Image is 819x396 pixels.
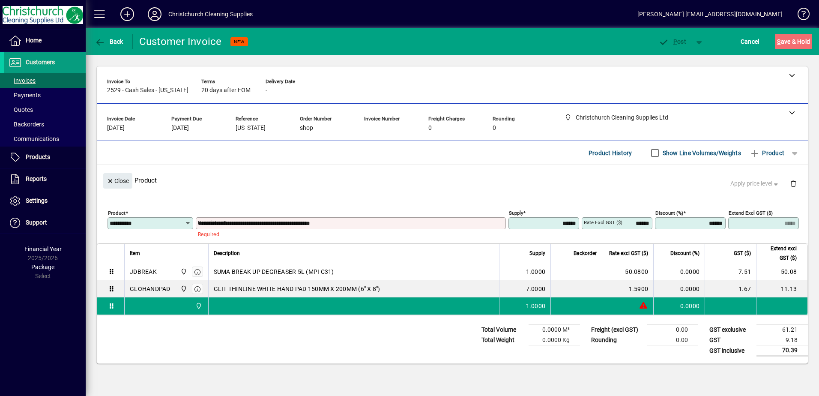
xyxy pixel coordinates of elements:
div: Christchurch Cleaning Supplies [168,7,253,21]
span: Backorders [9,121,44,128]
button: Post [654,34,690,49]
button: Profile [141,6,168,22]
button: Save & Hold [775,34,812,49]
span: Invoices [9,77,36,84]
span: Christchurch Cleaning Supplies Ltd [178,284,188,294]
a: Payments [4,88,86,102]
span: 2529 - Cash Sales - [US_STATE] [107,87,188,94]
span: Extend excl GST ($) [762,244,797,263]
mat-error: Required [198,229,499,238]
span: Item [130,249,140,258]
span: SUMA BREAK UP DEGREASER 5L (MPI C31) [214,267,334,276]
a: Knowledge Base [791,2,808,30]
span: GST ($) [734,249,751,258]
span: 1.0000 [526,267,546,276]
a: Support [4,212,86,234]
label: Show Line Volumes/Weights [661,149,741,157]
mat-label: Rate excl GST ($) [584,219,622,225]
td: Total Volume [477,325,529,335]
app-page-header-button: Back [86,34,133,49]
div: [PERSON_NAME] [EMAIL_ADDRESS][DOMAIN_NAME] [637,7,783,21]
div: Product [97,165,808,196]
span: 0 [493,125,496,132]
span: P [673,38,677,45]
td: 0.0000 Kg [529,335,580,345]
app-page-header-button: Close [101,177,135,184]
td: 9.18 [756,335,808,345]
span: Close [107,174,129,188]
mat-label: Supply [509,210,523,216]
mat-label: Product [108,210,126,216]
span: NEW [234,39,245,45]
td: 61.21 [756,325,808,335]
div: JDBREAK [130,267,157,276]
td: 7.51 [705,263,756,280]
span: 1.0000 [526,302,546,310]
mat-label: Description [198,219,223,225]
div: 50.0800 [607,267,648,276]
td: 1.67 [705,280,756,297]
span: GLIT THINLINE WHITE HAND PAD 150MM X 200MM (6" X 8") [214,285,380,293]
a: Products [4,147,86,168]
span: 7.0000 [526,285,546,293]
a: Quotes [4,102,86,117]
button: Cancel [738,34,762,49]
span: Description [214,249,240,258]
button: Back [93,34,126,49]
a: Settings [4,190,86,212]
span: ost [658,38,686,45]
span: Support [26,219,47,226]
button: Add [114,6,141,22]
mat-label: Extend excl GST ($) [729,210,773,216]
td: GST exclusive [705,325,756,335]
td: 0.0000 [653,280,705,297]
td: 0.0000 [653,263,705,280]
span: [DATE] [107,125,125,132]
mat-label: Discount (%) [655,210,683,216]
span: - [364,125,366,132]
span: 20 days after EOM [201,87,251,94]
button: Close [103,173,132,189]
span: Products [26,153,50,160]
span: Back [95,38,123,45]
a: Reports [4,168,86,190]
button: Delete [783,173,804,194]
button: Apply price level [727,176,783,192]
span: Christchurch Cleaning Supplies Ltd [193,301,203,311]
span: Rate excl GST ($) [609,249,648,258]
a: Home [4,30,86,51]
div: Customer Invoice [139,35,222,48]
span: - [266,87,267,94]
span: ave & Hold [777,35,810,48]
button: Product History [585,145,636,161]
a: Invoices [4,73,86,88]
span: Customers [26,59,55,66]
td: GST inclusive [705,345,756,356]
td: Total Weight [477,335,529,345]
td: 0.0000 M³ [529,325,580,335]
span: Backorder [574,249,597,258]
td: Rounding [587,335,647,345]
td: 70.39 [756,345,808,356]
td: 0.00 [647,325,698,335]
td: 50.08 [756,263,807,280]
a: Communications [4,132,86,146]
td: GST [705,335,756,345]
span: Quotes [9,106,33,113]
span: Payments [9,92,41,99]
span: [US_STATE] [236,125,266,132]
span: Discount (%) [670,249,699,258]
span: Home [26,37,42,44]
app-page-header-button: Delete [783,180,804,187]
span: S [777,38,780,45]
span: Cancel [741,35,759,48]
td: 0.0000 [653,297,705,315]
span: Product History [589,146,632,160]
span: Christchurch Cleaning Supplies Ltd [178,267,188,276]
div: GLOHANDPAD [130,285,170,293]
span: shop [300,125,313,132]
span: Supply [529,249,545,258]
a: Backorders [4,117,86,132]
td: Freight (excl GST) [587,325,647,335]
span: Package [31,264,54,270]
